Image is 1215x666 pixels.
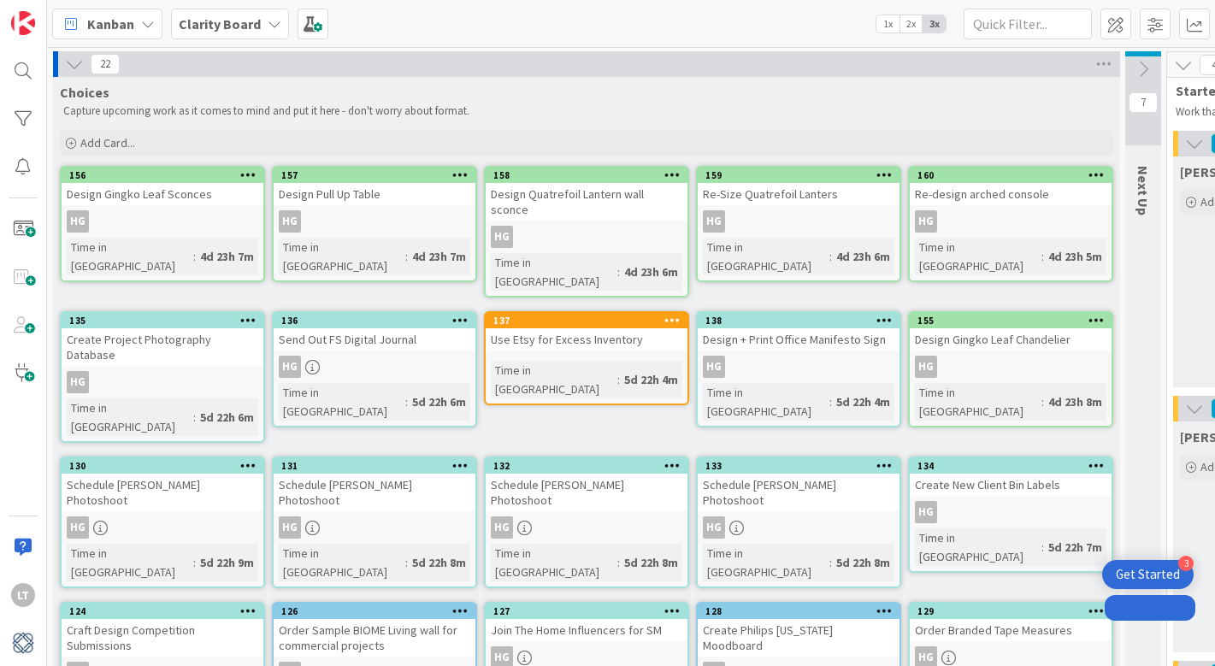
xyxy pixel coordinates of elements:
div: HG [274,516,475,539]
div: HG [915,501,937,523]
div: HG [703,210,725,233]
span: Choices [60,84,109,101]
span: Kanban [87,14,134,34]
div: 159 [705,169,899,181]
div: Design Quatrefoil Lantern wall sconce [486,183,687,221]
div: HG [915,356,937,378]
span: : [1041,392,1044,411]
div: HG [279,210,301,233]
div: Create Project Photography Database [62,328,263,366]
div: Send Out FS Digital Journal [274,328,475,351]
a: 158Design Quatrefoil Lantern wall sconceHGTime in [GEOGRAPHIC_DATA]:4d 23h 6m [484,166,689,298]
a: 155Design Gingko Leaf ChandelierHGTime in [GEOGRAPHIC_DATA]:4d 23h 8m [908,311,1113,427]
div: HG [910,210,1112,233]
div: HG [910,356,1112,378]
div: Create Philips [US_STATE] Moodboard [698,619,899,657]
div: Time in [GEOGRAPHIC_DATA] [67,398,193,436]
div: 137Use Etsy for Excess Inventory [486,313,687,351]
span: : [829,392,832,411]
div: 160 [917,169,1112,181]
div: Time in [GEOGRAPHIC_DATA] [703,238,829,275]
div: 124 [69,605,263,617]
div: 129 [910,604,1112,619]
div: 138 [698,313,899,328]
div: 130 [62,458,263,474]
span: : [405,392,408,411]
div: HG [62,371,263,393]
span: : [617,553,620,572]
span: : [1041,247,1044,266]
div: 4d 23h 8m [1044,392,1106,411]
div: Time in [GEOGRAPHIC_DATA] [279,383,405,421]
div: HG [703,516,725,539]
span: Add Card... [80,135,135,150]
div: HG [279,356,301,378]
p: Capture upcoming work as it comes to mind and put it here - don't worry about format. [63,104,1110,118]
div: 124 [62,604,263,619]
span: : [1041,538,1044,557]
div: Design + Print Office Manifesto Sign [698,328,899,351]
div: HG [486,226,687,248]
div: 5d 22h 4m [620,370,682,389]
div: HG [67,516,89,539]
span: : [829,247,832,266]
span: : [829,553,832,572]
div: 132 [493,460,687,472]
div: HG [274,356,475,378]
div: 133 [698,458,899,474]
div: HG [698,356,899,378]
span: : [405,247,408,266]
div: Time in [GEOGRAPHIC_DATA] [915,383,1041,421]
a: 157Design Pull Up TableHGTime in [GEOGRAPHIC_DATA]:4d 23h 7m [272,166,477,282]
div: 156 [69,169,263,181]
div: 4d 23h 7m [408,247,470,266]
div: HG [486,516,687,539]
div: 156 [62,168,263,183]
div: 131Schedule [PERSON_NAME] Photoshoot [274,458,475,511]
div: 134Create New Client Bin Labels [910,458,1112,496]
div: 132Schedule [PERSON_NAME] Photoshoot [486,458,687,511]
div: 127 [493,605,687,617]
div: 133Schedule [PERSON_NAME] Photoshoot [698,458,899,511]
div: 5d 22h 7m [1044,538,1106,557]
span: : [193,408,196,427]
span: 1x [876,15,899,32]
div: 138 [705,315,899,327]
div: HG [910,501,1112,523]
div: 5d 22h 8m [620,553,682,572]
div: 134 [917,460,1112,472]
div: 159 [698,168,899,183]
div: 124Craft Design Competition Submissions [62,604,263,657]
a: 132Schedule [PERSON_NAME] PhotoshootHGTime in [GEOGRAPHIC_DATA]:5d 22h 8m [484,457,689,588]
div: Time in [GEOGRAPHIC_DATA] [67,544,193,581]
div: 5d 22h 8m [832,553,894,572]
div: 160Re-design arched console [910,168,1112,205]
span: 3x [923,15,946,32]
div: Schedule [PERSON_NAME] Photoshoot [698,474,899,511]
div: Time in [GEOGRAPHIC_DATA] [491,361,617,398]
a: 134Create New Client Bin LabelsHGTime in [GEOGRAPHIC_DATA]:5d 22h 7m [908,457,1113,573]
div: HG [274,210,475,233]
span: : [193,553,196,572]
div: HG [915,210,937,233]
a: 137Use Etsy for Excess InventoryTime in [GEOGRAPHIC_DATA]:5d 22h 4m [484,311,689,405]
div: Time in [GEOGRAPHIC_DATA] [915,238,1041,275]
a: 133Schedule [PERSON_NAME] PhotoshootHGTime in [GEOGRAPHIC_DATA]:5d 22h 8m [696,457,901,588]
input: Quick Filter... [964,9,1092,39]
div: 4d 23h 6m [832,247,894,266]
div: 126Order Sample BIOME Living wall for commercial projects [274,604,475,657]
div: 155Design Gingko Leaf Chandelier [910,313,1112,351]
div: LT [11,583,35,607]
span: Next Up [1135,166,1152,215]
div: 127Join The Home Influencers for SM [486,604,687,641]
div: 136Send Out FS Digital Journal [274,313,475,351]
div: 130 [69,460,263,472]
div: Time in [GEOGRAPHIC_DATA] [703,544,829,581]
div: Time in [GEOGRAPHIC_DATA] [67,238,193,275]
div: Time in [GEOGRAPHIC_DATA] [915,528,1041,566]
div: Open Get Started checklist, remaining modules: 3 [1102,560,1194,589]
div: HG [67,371,89,393]
div: 130Schedule [PERSON_NAME] Photoshoot [62,458,263,511]
div: 5d 22h 4m [832,392,894,411]
a: 135Create Project Photography DatabaseHGTime in [GEOGRAPHIC_DATA]:5d 22h 6m [60,311,265,443]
